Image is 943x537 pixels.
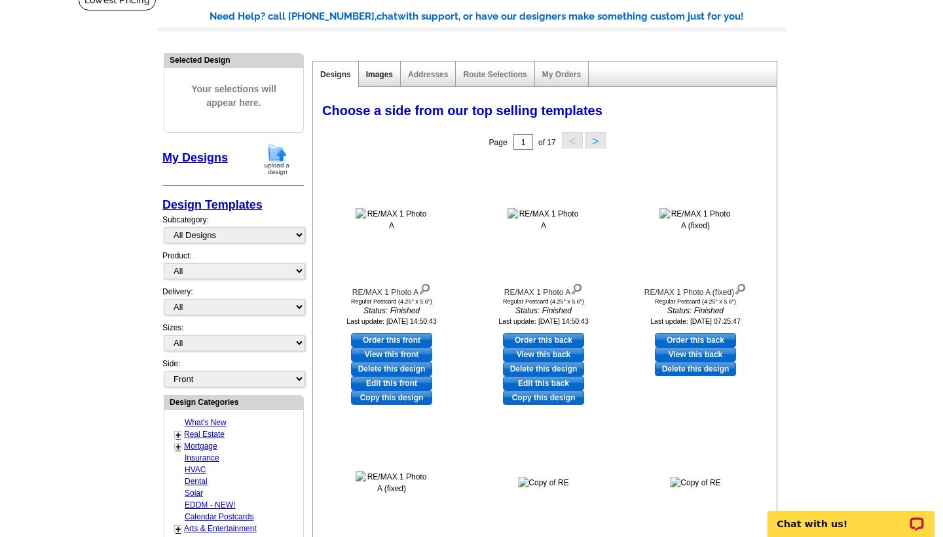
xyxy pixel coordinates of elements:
small: Last update: [DATE] 14:50:43 [346,317,437,325]
i: Status: Finished [623,305,767,317]
i: Status: Finished [471,305,616,317]
a: Designs [320,70,351,79]
a: edit this design [351,376,432,390]
span: Page [489,138,508,147]
div: Regular Postcard (4.25" x 5.6") [623,298,767,305]
a: + [176,442,181,452]
button: < [562,132,583,148]
div: Design Categories [164,396,303,408]
div: Need Help? call [PHONE_NUMBER], with support, or have our designers make something custom just fo... [210,9,786,24]
a: use this design [503,333,584,347]
span: of 17 [538,138,556,147]
a: What's New [185,418,227,427]
a: Solar [185,489,203,498]
div: Subcategory: [162,214,304,250]
a: Dental [185,477,208,486]
span: chat [377,10,398,22]
a: EDDM - NEW! [185,500,235,510]
div: RE/MAX 1 Photo A [471,281,616,298]
a: Delete this design [503,362,584,376]
small: Last update: [DATE] 14:50:43 [498,317,589,325]
span: Your selections will appear here. [174,69,293,123]
a: Delete this design [655,362,736,376]
a: Copy this design [351,390,432,405]
div: Delivery: [162,286,304,322]
div: Sizes: [162,322,304,358]
img: RE/MAX 1 Photo A (fixed) [356,471,428,494]
small: Last update: [DATE] 07:25:47 [650,317,741,325]
a: use this design [655,333,736,347]
a: Arts & Entertainment [184,524,257,533]
a: View this back [503,347,584,362]
div: RE/MAX 1 Photo A [320,281,464,298]
div: Regular Postcard (4.25" x 5.6") [471,298,616,305]
a: View this back [655,347,736,362]
img: view design details [418,281,431,295]
a: edit this design [503,376,584,390]
img: RE/MAX 1 Photo A (fixed) [659,208,731,232]
div: Side: [162,358,304,389]
img: upload-design [260,143,294,176]
img: Copy of RE [518,477,568,489]
a: Route Selections [463,70,527,79]
a: HVAC [185,465,206,474]
a: use this design [351,333,432,347]
button: > [585,132,606,148]
a: Mortgage [184,442,217,451]
img: RE/MAX 1 Photo A [356,208,428,232]
a: Design Templates [162,198,263,211]
div: Selected Design [164,54,303,66]
div: RE/MAX 1 Photo A (fixed) [623,281,767,298]
a: My Designs [162,151,228,164]
img: RE/MAX 1 Photo A [508,208,580,232]
a: My Orders [542,70,581,79]
iframe: LiveChat chat widget [759,496,943,537]
span: Choose a side from our top selling templates [322,103,602,118]
a: Images [366,70,393,79]
a: + [176,524,181,534]
div: Regular Postcard (4.25" x 5.6") [320,298,464,305]
a: Delete this design [351,362,432,376]
i: Status: Finished [320,305,464,317]
a: Real Estate [184,430,225,439]
div: Product: [162,250,304,286]
a: Calendar Postcards [185,512,253,521]
img: Copy of RE [670,477,720,489]
a: View this front [351,347,432,362]
a: + [176,430,181,440]
a: Insurance [185,453,219,462]
a: Addresses [408,70,448,79]
a: Copy this design [503,390,584,405]
img: view design details [570,281,583,295]
img: view design details [734,281,747,295]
